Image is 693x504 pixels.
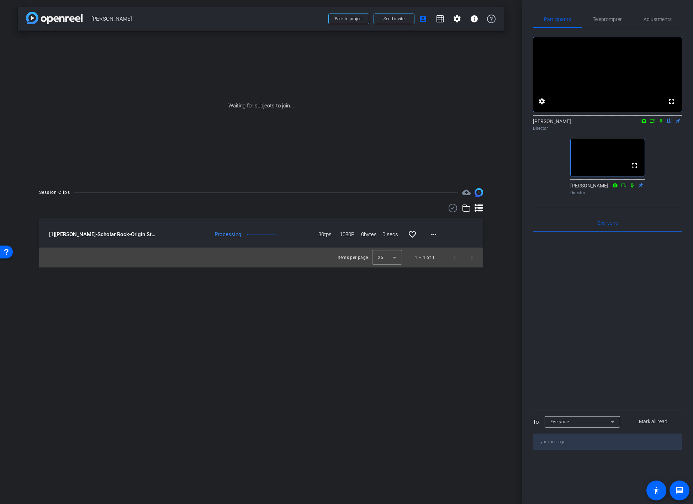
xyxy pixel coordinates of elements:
[639,418,667,425] span: Mark all read
[675,486,684,495] mat-icon: message
[550,419,569,424] span: Everyone
[328,14,369,24] button: Back to project
[39,189,70,196] div: Session Clips
[18,31,504,181] div: Waiting for subjects to join...
[453,15,461,23] mat-icon: settings
[570,182,645,196] div: [PERSON_NAME]
[335,16,363,21] span: Back to project
[593,17,622,22] span: Teleprompter
[570,190,645,196] div: Director
[361,230,382,239] span: 0bytes
[49,231,55,238] span: [1]
[598,221,618,226] span: Everyone
[624,415,683,428] button: Mark all read
[408,230,417,239] mat-icon: favorite_border
[470,15,478,23] mat-icon: info
[436,15,444,23] mat-icon: grid_on
[338,254,369,261] div: Items per page:
[475,188,483,197] img: Session clips
[419,15,427,23] mat-icon: account_box
[374,14,414,24] button: Send invite
[462,188,471,197] span: Destinations for your clips
[533,118,682,132] div: [PERSON_NAME]
[533,418,540,426] div: To:
[630,161,639,170] mat-icon: fullscreen
[383,16,404,22] span: Send invite
[318,230,340,239] span: 30fps
[197,230,245,239] div: Processing
[533,125,682,132] div: Director
[667,97,676,106] mat-icon: fullscreen
[340,230,361,239] span: 1080P
[462,188,471,197] mat-icon: cloud_upload
[49,230,158,239] span: [PERSON_NAME]-Scholar Rock-Origin Story-2025-09-11-09-08-37-599-0
[463,249,480,266] button: Next page
[26,12,83,24] img: app-logo
[382,230,404,239] span: 0 secs
[665,117,674,124] mat-icon: flip
[544,17,571,22] span: Participants
[538,97,546,106] mat-icon: settings
[415,254,435,261] div: 1 – 1 of 1
[644,17,672,22] span: Adjustments
[429,230,438,239] mat-icon: more_horiz
[91,12,324,26] span: [PERSON_NAME]
[652,486,661,495] mat-icon: accessibility
[446,249,463,266] button: Previous page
